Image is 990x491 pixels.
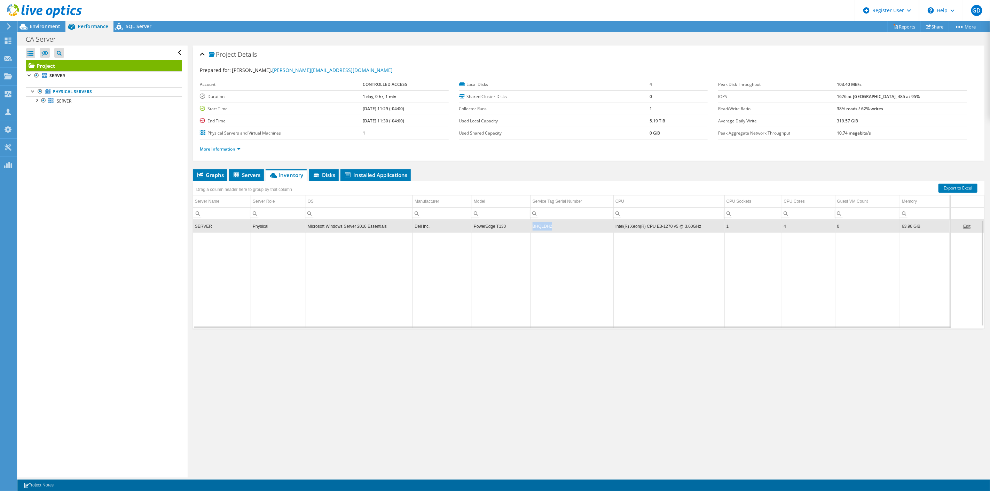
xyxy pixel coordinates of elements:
td: CPU Cores Column [782,195,835,208]
td: Column CPU, Filter cell [613,207,724,219]
a: Physical Servers [26,87,182,96]
td: CPU Column [613,195,724,208]
div: OS [308,197,314,206]
td: Column Service Tag Serial Number, Value BHQLDH2 [531,220,613,232]
td: Column Manufacturer, Filter cell [413,207,472,219]
td: Column CPU Sockets, Filter cell [724,207,782,219]
td: Column CPU Sockets, Value 1 [724,220,782,232]
span: SERVER [57,98,71,104]
label: Peak Disk Throughput [718,81,837,88]
a: Export to Excel [938,184,977,193]
td: Column Guest VM Count, Filter cell [835,207,900,219]
span: Disks [313,171,335,178]
td: Column Manufacturer, Value Dell Inc. [413,220,472,232]
a: [PERSON_NAME][EMAIL_ADDRESS][DOMAIN_NAME] [272,67,393,73]
label: Start Time [200,105,363,112]
label: Shared Cluster Disks [459,93,650,100]
label: IOPS [718,93,837,100]
a: More [949,21,981,32]
div: Model [474,197,485,206]
td: Column CPU, Value Intel(R) Xeon(R) CPU E3-1270 v5 @ 3.60GHz [613,220,724,232]
b: SERVER [49,73,65,79]
span: Installed Applications [344,171,407,178]
b: 38% reads / 62% writes [837,106,883,112]
span: Environment [30,23,60,30]
b: 4 [650,81,652,87]
td: Column Service Tag Serial Number, Filter cell [531,207,613,219]
label: Collector Runs [459,105,650,112]
div: CPU [615,197,624,206]
td: OS Column [306,195,413,208]
label: End Time [200,118,363,124]
h1: CA Server [23,35,67,43]
label: Peak Aggregate Network Throughput [718,130,837,137]
td: Column Server Role, Value Physical [251,220,306,232]
td: Guest VM Count Column [835,195,900,208]
span: Project [209,51,236,58]
a: SERVER [26,96,182,105]
a: More Information [200,146,241,152]
b: 0 [650,94,652,99]
td: Column Model, Value PowerEdge T130 [472,220,531,232]
a: Share [921,21,949,32]
div: Memory [902,197,917,206]
b: 103.40 MB/s [837,81,862,87]
svg: \n [928,7,934,14]
label: Read/Write Ratio [718,105,837,112]
b: [DATE] 11:30 (-04:00) [363,118,404,124]
a: Edit [963,224,971,229]
label: Prepared for: [200,67,231,73]
a: Project Notes [19,481,58,490]
b: 1 day, 0 hr, 1 min [363,94,396,99]
div: Drag a column header here to group by that column [195,185,294,194]
td: Column Server Role, Filter cell [251,207,306,219]
div: Data grid [193,181,984,329]
b: CONTROLLED ACCESS [363,81,407,87]
b: 10.74 megabits/s [837,130,871,136]
b: 319.57 GiB [837,118,858,124]
td: Memory Column [900,195,950,208]
label: Used Local Capacity [459,118,650,124]
b: 1 [650,106,652,112]
span: GD [971,5,982,16]
td: Manufacturer Column [413,195,472,208]
span: Performance [78,23,108,30]
td: Column Model, Filter cell [472,207,531,219]
label: Physical Servers and Virtual Machines [200,130,363,137]
td: Server Name Column [193,195,251,208]
label: Local Disks [459,81,650,88]
label: Used Shared Capacity [459,130,650,137]
a: Reports [888,21,921,32]
td: Column CPU Cores, Value 4 [782,220,835,232]
span: SQL Server [126,23,151,30]
td: Column OS, Filter cell [306,207,413,219]
td: Model Column [472,195,531,208]
a: Project [26,60,182,71]
b: 1676 at [GEOGRAPHIC_DATA], 485 at 95% [837,94,920,99]
div: Service Tag Serial Number [533,197,582,206]
span: Details [238,50,257,58]
td: Column Server Name, Filter cell [193,207,251,219]
label: Average Daily Write [718,118,837,124]
b: 1 [363,130,365,136]
b: 0 GiB [650,130,660,136]
td: Column Guest VM Count, Value 0 [835,220,900,232]
td: Server Role Column [251,195,306,208]
span: Graphs [196,171,224,178]
div: Manufacturer [415,197,439,206]
span: Servers [233,171,260,178]
label: Duration [200,93,363,100]
label: Account [200,81,363,88]
td: Column CPU Cores, Filter cell [782,207,835,219]
td: Service Tag Serial Number Column [531,195,613,208]
td: Column Server Name, Value SERVER [193,220,251,232]
div: Server Role [253,197,275,206]
div: Physical [253,222,304,231]
td: Column Memory, Value 63.96 GiB [900,220,950,232]
div: CPU Cores [784,197,805,206]
span: [PERSON_NAME], [232,67,393,73]
a: SERVER [26,71,182,80]
b: 5.19 TiB [650,118,666,124]
td: CPU Sockets Column [724,195,782,208]
span: Inventory [269,171,303,178]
